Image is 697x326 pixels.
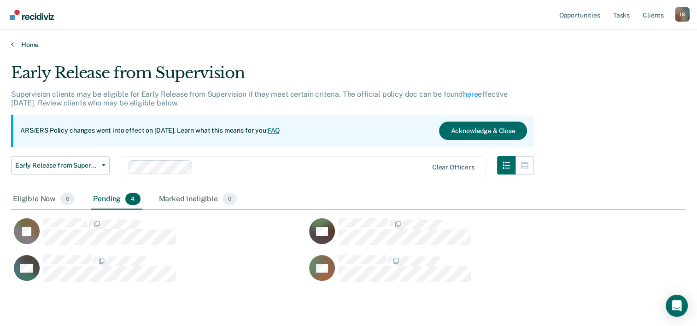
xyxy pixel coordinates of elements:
[439,122,527,140] button: Acknowledge & Close
[11,64,534,90] div: Early Release from Supervision
[125,193,140,205] span: 4
[91,189,142,210] div: Pending4
[11,217,306,254] div: CaseloadOpportunityCell-02392781
[666,295,688,317] div: Open Intercom Messenger
[432,163,474,171] div: Clear officers
[11,41,686,49] a: Home
[11,90,508,107] p: Supervision clients may be eligible for Early Release from Supervision if they meet certain crite...
[20,126,280,135] p: ARS/ERS Policy changes went into effect on [DATE]. Learn what this means for you:
[60,193,75,205] span: 0
[306,254,602,291] div: CaseloadOpportunityCell-06145695
[463,90,478,99] a: here
[15,162,98,169] span: Early Release from Supervision
[11,254,306,291] div: CaseloadOpportunityCell-07923250
[268,127,281,134] a: FAQ
[10,10,54,20] img: Recidiviz
[675,7,690,22] div: J S
[11,189,76,210] div: Eligible Now0
[223,193,237,205] span: 0
[11,156,110,175] button: Early Release from Supervision
[157,189,239,210] div: Marked Ineligible0
[675,7,690,22] button: Profile dropdown button
[306,217,602,254] div: CaseloadOpportunityCell-05762689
